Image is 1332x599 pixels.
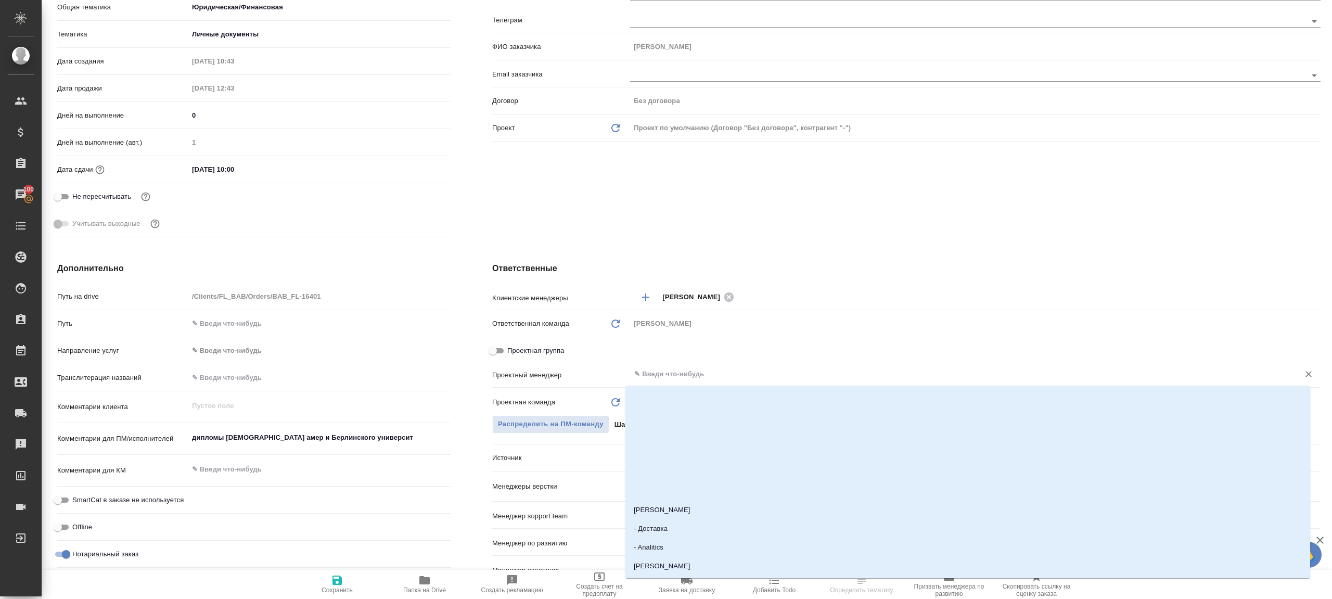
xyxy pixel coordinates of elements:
[57,56,188,67] p: Дата создания
[57,262,451,275] h4: Дополнительно
[188,342,451,360] div: ✎ Введи что-нибудь
[492,370,630,380] p: Проектный менеджер
[72,219,140,229] span: Учитывать выходные
[188,108,451,123] input: ✎ Введи что-нибудь
[492,293,630,303] p: Клиентские менеджеры
[630,93,1321,108] input: Пустое поле
[643,570,731,599] button: Заявка на доставку
[188,135,451,150] input: Пустое поле
[57,164,93,175] p: Дата сдачи
[403,587,446,594] span: Папка на Drive
[625,576,1310,594] li: [PERSON_NAME]
[57,291,188,302] p: Путь на drive
[556,570,643,599] button: Создать счет на предоплату
[17,184,41,195] span: 100
[625,557,1310,576] li: [PERSON_NAME]
[633,368,1283,380] input: ✎ Введи что-нибудь
[72,495,184,505] span: SmartCat в заказе не используется
[562,583,637,597] span: Создать счет на предоплату
[492,42,630,52] p: ФИО заказчика
[630,119,1321,137] div: Проект по умолчанию (Договор "Без договора", контрагент "-")
[192,346,438,356] div: ✎ Введи что-нибудь
[492,481,630,492] p: Менеджеры верстки
[492,69,630,80] p: Email заказчика
[468,570,556,599] button: Создать рекламацию
[1315,485,1317,487] button: Open
[492,415,609,434] button: Распределить на ПМ-команду
[912,583,987,597] span: Призвать менеджера по развитию
[57,110,188,121] p: Дней на выполнение
[72,549,138,559] span: Нотариальный заказ
[1301,367,1316,381] button: Очистить
[630,315,1321,333] div: [PERSON_NAME]
[731,570,818,599] button: Добавить Todo
[57,465,188,476] p: Комментарии для КМ
[1307,68,1322,83] button: Open
[57,434,188,444] p: Комментарии для ПМ/исполнителей
[57,137,188,148] p: Дней на выполнение (авт.)
[188,429,451,447] textarea: дипломы [DEMOGRAPHIC_DATA] амер и Берлинского университ
[188,162,279,177] input: ✎ Введи что-нибудь
[830,587,893,594] span: Определить тематику
[3,182,39,208] a: 100
[72,522,92,532] span: Offline
[1315,514,1317,516] button: Open
[188,26,451,43] div: Личные документы
[498,418,604,430] span: Распределить на ПМ-команду
[507,346,564,356] span: Проектная группа
[188,370,451,385] input: ✎ Введи что-нибудь
[633,285,658,310] button: Добавить менеджера
[188,81,279,96] input: Пустое поле
[1315,296,1317,298] button: Open
[905,570,993,599] button: Призвать менеджера по развитию
[57,373,188,383] p: Транслитерация названий
[57,402,188,412] p: Комментарии клиента
[188,289,451,304] input: Пустое поле
[662,290,737,303] div: [PERSON_NAME]
[93,163,107,176] button: Если добавить услуги и заполнить их объемом, то дата рассчитается автоматически
[659,587,715,594] span: Заявка на доставку
[492,511,630,521] p: Менеджер support team
[999,583,1074,597] span: Скопировать ссылку на оценку заказа
[57,2,188,12] p: Общая тематика
[148,217,162,231] button: Выбери, если сб и вс нужно считать рабочими днями для выполнения заказа.
[492,15,630,26] p: Телеграм
[1315,373,1317,375] button: Close
[625,538,1310,557] li: - Analitics
[625,519,1310,538] li: - Доставка
[492,318,569,329] p: Ответственная команда
[492,538,630,549] p: Менеджер по развитию
[662,292,726,302] span: [PERSON_NAME]
[188,54,279,69] input: Пустое поле
[481,587,543,594] span: Создать рекламацию
[818,570,905,599] button: Определить тематику
[492,262,1321,275] h4: Ответственные
[492,123,515,133] p: Проект
[57,83,188,94] p: Дата продажи
[492,96,630,106] p: Договор
[492,565,630,576] p: Менеджер входящих
[630,39,1321,54] input: Пустое поле
[57,29,188,40] p: Тематика
[57,318,188,329] p: Путь
[381,570,468,599] button: Папка на Drive
[322,587,353,594] span: Сохранить
[72,192,131,202] span: Не пересчитывать
[492,397,555,407] p: Проектная команда
[139,190,152,203] button: Включи, если не хочешь, чтобы указанная дата сдачи изменилась после переставления заказа в 'Подтв...
[753,587,796,594] span: Добавить Todo
[1307,14,1322,29] button: Open
[293,570,381,599] button: Сохранить
[614,419,696,430] p: Шаблонные документы
[57,346,188,356] p: Направление услуг
[188,316,451,331] input: ✎ Введи что-нибудь
[625,501,1310,519] li: [PERSON_NAME]
[993,570,1080,599] button: Скопировать ссылку на оценку заказа
[492,453,630,463] p: Источник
